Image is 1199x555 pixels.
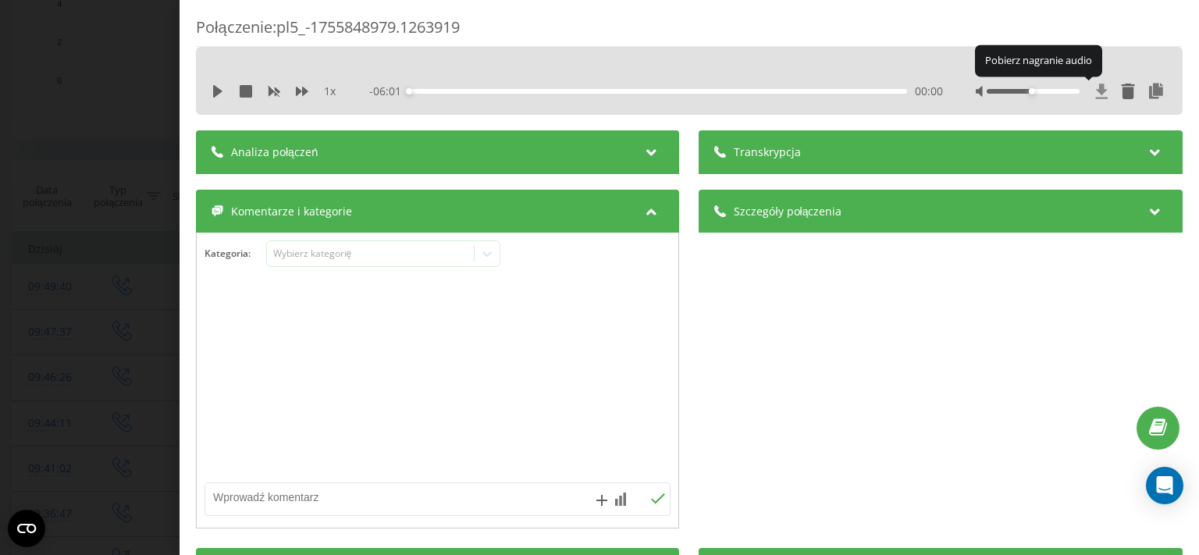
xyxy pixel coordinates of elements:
span: 1 x [324,84,336,99]
div: Wybierz kategorię [273,247,468,260]
div: Pobierz nagranie audio [975,45,1102,76]
div: Połączenie : pl5_-1755848979.1263919 [196,16,1183,47]
span: Szczegóły połączenia [735,204,842,219]
span: Transkrypcja [735,144,802,160]
button: Open CMP widget [8,510,45,547]
div: Accessibility label [407,88,413,94]
div: Accessibility label [1029,88,1035,94]
span: Analiza połączeń [231,144,318,160]
span: Komentarze i kategorie [231,204,352,219]
div: Open Intercom Messenger [1146,467,1183,504]
h4: Kategoria : [205,248,266,259]
span: 00:00 [915,84,943,99]
span: - 06:01 [370,84,410,99]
